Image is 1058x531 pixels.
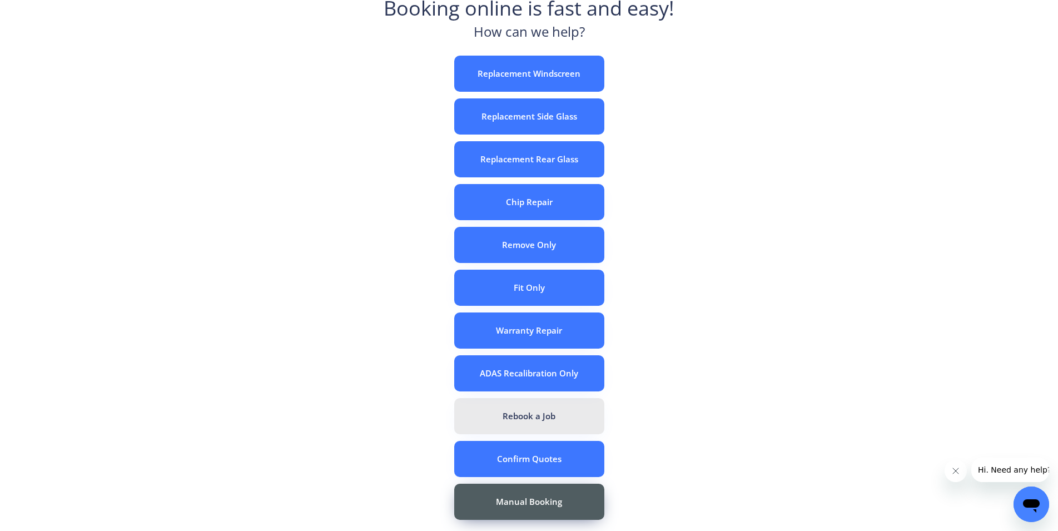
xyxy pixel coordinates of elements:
button: Chip Repair [454,184,604,220]
button: Remove Only [454,227,604,263]
button: Rebook a Job [454,398,604,434]
iframe: Button to launch messaging window [1014,487,1049,522]
iframe: Message from company [971,458,1049,482]
button: Fit Only [454,270,604,306]
iframe: Close message [945,460,967,482]
button: Replacement Windscreen [454,56,604,92]
span: Hi. Need any help? [7,8,80,17]
button: Confirm Quotes [454,441,604,477]
div: How can we help? [474,22,585,47]
button: Replacement Rear Glass [454,141,604,177]
button: Replacement Side Glass [454,98,604,135]
button: ADAS Recalibration Only [454,355,604,391]
button: Manual Booking [454,484,604,520]
button: Warranty Repair [454,312,604,349]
